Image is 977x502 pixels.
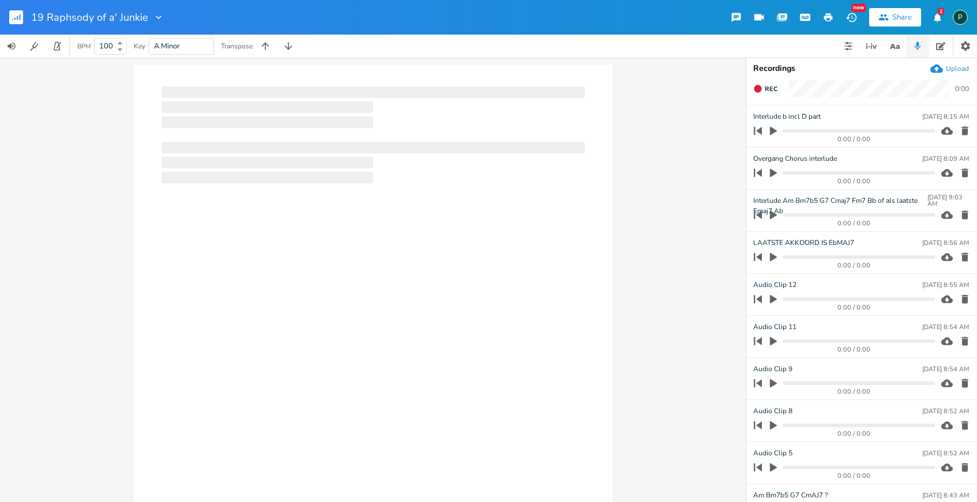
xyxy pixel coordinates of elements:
[927,194,969,207] div: [DATE] 9:03 AM
[773,178,935,184] div: 0:00 / 0:00
[753,364,792,375] span: Audio Clip 9
[753,111,821,122] span: Interlude b incl D part
[922,324,969,330] div: [DATE] 8:54 AM
[765,85,777,93] span: Rec
[749,80,782,98] button: Rec
[840,7,863,28] button: New
[922,492,969,499] div: [DATE] 8:43 AM
[221,43,253,50] div: Transpose
[753,406,792,417] span: Audio Clip 8
[922,114,969,120] div: [DATE] 8:15 AM
[77,43,91,50] div: BPM
[773,346,935,353] div: 0:00 / 0:00
[753,153,837,164] span: Overgang Chorus interlude
[773,431,935,437] div: 0:00 / 0:00
[922,240,969,246] div: [DATE] 8:56 AM
[31,12,148,22] span: 19 Raphsody of a' Junkie
[922,282,969,288] div: [DATE] 8:55 AM
[753,322,796,333] span: Audio Clip 11
[922,156,969,162] div: [DATE] 8:09 AM
[134,43,145,50] div: Key
[773,388,935,395] div: 0:00 / 0:00
[869,8,921,27] button: Share
[938,8,944,15] div: 2
[753,195,927,206] span: Interlude Am Bm7b5 G7 Cmaj7 Fm7 Bb of als laatste Emaj7 Ab
[953,10,968,25] div: Piepo
[851,3,866,12] div: New
[773,473,935,479] div: 0:00 / 0:00
[946,64,969,73] div: Upload
[892,12,912,22] div: Share
[922,450,969,456] div: [DATE] 8:52 AM
[953,4,968,31] button: P
[955,85,969,92] div: 0:00
[773,220,935,227] div: 0:00 / 0:00
[753,237,854,248] span: LAATSTE AKKOORD IS EbMAJ7
[753,490,828,501] span: Am Bm7b5 G7 CmAJ7 ?
[926,7,949,28] button: 2
[773,262,935,269] div: 0:00 / 0:00
[753,448,792,459] span: Audio Clip 5
[773,136,935,142] div: 0:00 / 0:00
[753,280,796,290] span: Audio Clip 12
[154,41,180,51] span: A Minor
[922,366,969,372] div: [DATE] 8:54 AM
[930,62,969,75] button: Upload
[922,408,969,414] div: [DATE] 8:52 AM
[753,65,970,73] div: Recordings
[773,304,935,311] div: 0:00 / 0:00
